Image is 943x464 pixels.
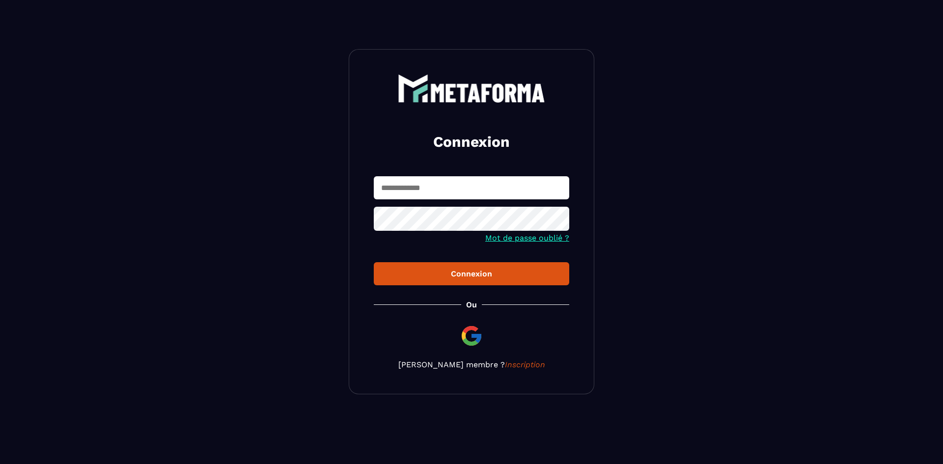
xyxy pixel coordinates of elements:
[398,74,545,103] img: logo
[505,360,545,369] a: Inscription
[374,262,569,285] button: Connexion
[374,74,569,103] a: logo
[386,132,557,152] h2: Connexion
[374,360,569,369] p: [PERSON_NAME] membre ?
[460,324,483,348] img: google
[485,233,569,243] a: Mot de passe oublié ?
[382,269,561,278] div: Connexion
[466,300,477,309] p: Ou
